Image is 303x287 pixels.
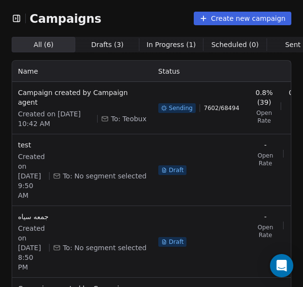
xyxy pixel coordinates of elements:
span: In Progress ( 1 ) [147,40,196,50]
span: Draft [169,238,184,246]
span: جمعه سیاه [18,212,147,222]
span: Sending [169,104,193,112]
span: - [264,212,267,222]
span: 7602 / 68494 [204,104,239,112]
th: Name [12,61,152,82]
span: 0.8% (39) [255,88,273,107]
span: Created on [DATE] 9:50 AM [18,152,45,200]
span: To: No segment selected [63,243,146,253]
span: Open Rate [255,152,276,167]
span: Created on [DATE] 8:50 PM [18,223,45,272]
span: Draft [169,166,184,174]
span: To: No segment selected [63,171,146,181]
button: Create new campaign [194,12,291,25]
span: Open Rate [255,223,276,239]
span: Drafts ( 3 ) [91,40,124,50]
div: Open Intercom Messenger [270,254,293,277]
span: Campaign created by Campaign agent [18,88,147,107]
span: Open Rate [255,109,273,125]
span: test [18,140,147,150]
span: - [264,140,267,150]
span: Scheduled ( 0 ) [211,40,259,50]
span: Created on [DATE] 10:42 AM [18,109,93,128]
span: To: Teobux [111,114,146,124]
span: Campaigns [30,12,101,25]
th: Status [152,61,250,82]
